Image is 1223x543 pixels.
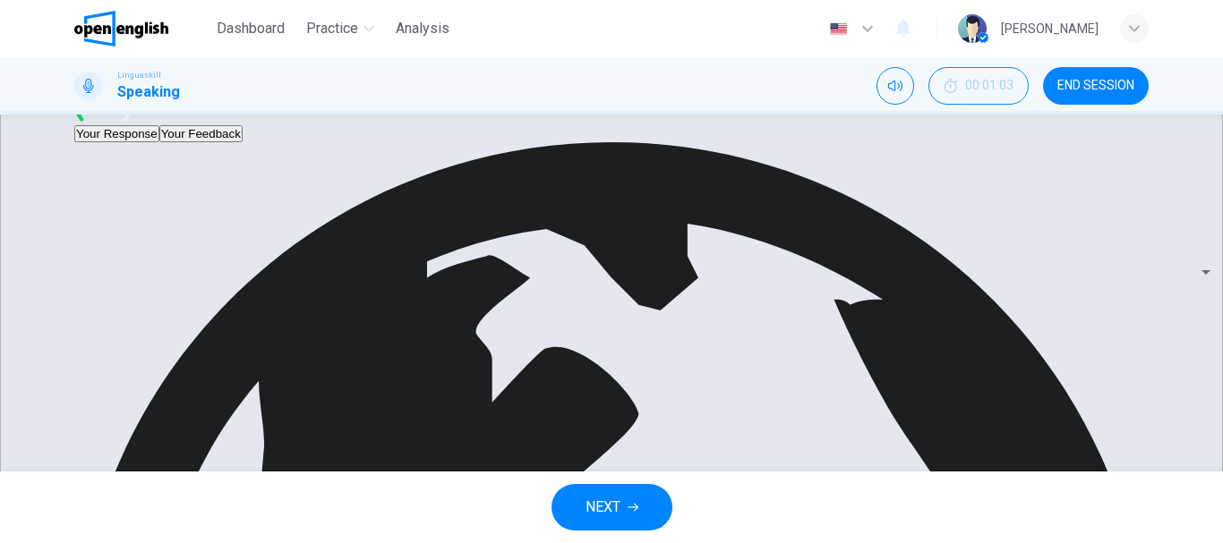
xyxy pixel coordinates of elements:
button: Practice [299,13,381,45]
div: [PERSON_NAME] [1001,18,1099,39]
img: OpenEnglish logo [74,11,168,47]
span: END SESSION [1057,79,1134,93]
div: Mute [877,67,914,105]
span: Linguaskill [117,69,161,81]
h1: Speaking [117,81,180,103]
img: en [827,22,850,36]
span: Analysis [396,18,449,39]
span: Dashboard [217,18,285,39]
button: Your Feedback [159,125,243,142]
button: Dashboard [210,13,292,45]
a: OpenEnglish logo [74,11,210,47]
div: basic tabs example [74,125,1149,142]
img: Profile picture [958,14,987,43]
button: END SESSION [1043,67,1149,105]
button: Your Response [74,125,159,142]
button: 00:01:03 [928,67,1029,105]
span: NEXT [586,495,620,520]
button: NEXT [552,484,672,530]
span: 00:01:03 [965,79,1013,93]
span: Practice [306,18,358,39]
button: Analysis [389,13,457,45]
div: Hide [928,67,1029,105]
